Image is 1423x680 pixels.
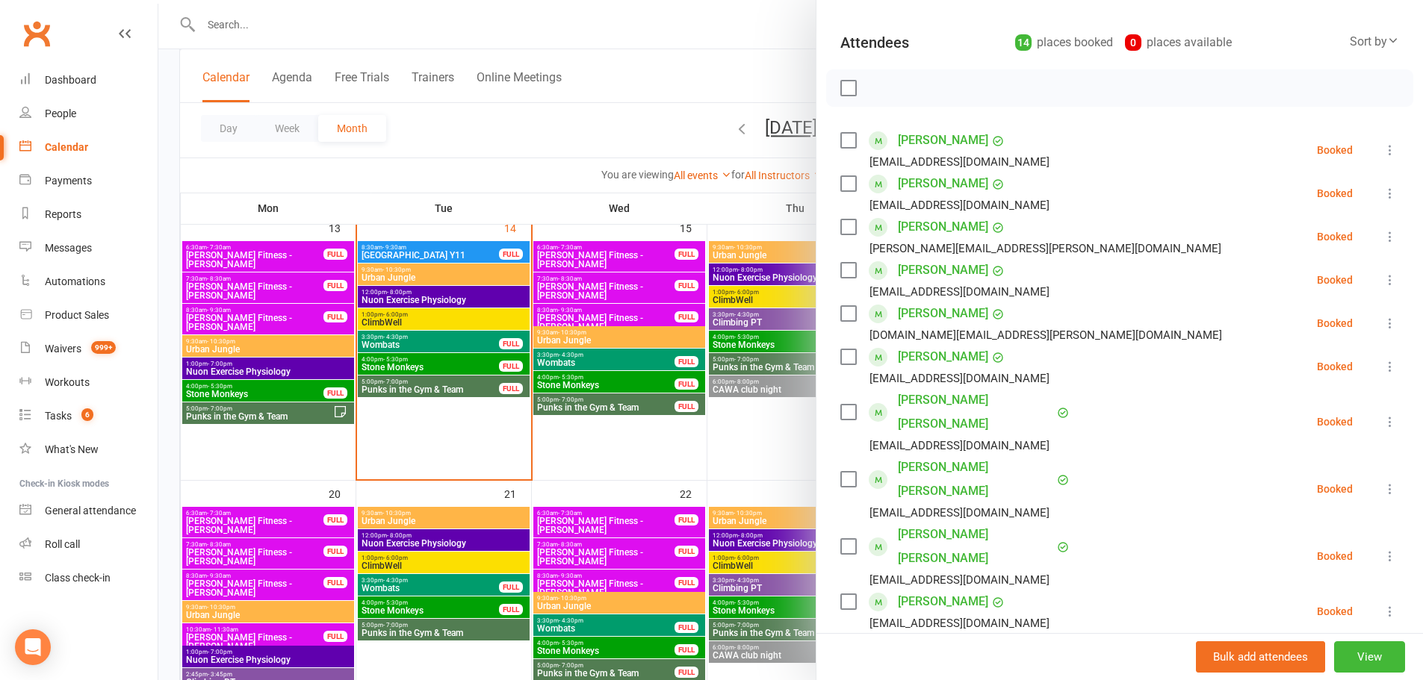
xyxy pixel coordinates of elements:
[869,196,1050,215] div: [EMAIL_ADDRESS][DOMAIN_NAME]
[898,215,988,239] a: [PERSON_NAME]
[1317,606,1353,617] div: Booked
[1317,145,1353,155] div: Booked
[19,399,158,433] a: Tasks 6
[19,63,158,97] a: Dashboard
[1317,188,1353,199] div: Booked
[898,258,988,282] a: [PERSON_NAME]
[869,152,1050,172] div: [EMAIL_ADDRESS][DOMAIN_NAME]
[1317,361,1353,372] div: Booked
[898,388,1053,436] a: [PERSON_NAME] [PERSON_NAME]
[1125,32,1232,53] div: places available
[19,231,158,265] a: Messages
[45,343,81,355] div: Waivers
[869,614,1050,633] div: [EMAIL_ADDRESS][DOMAIN_NAME]
[45,74,96,86] div: Dashboard
[1317,417,1353,427] div: Booked
[45,208,81,220] div: Reports
[840,32,909,53] div: Attendees
[869,239,1221,258] div: [PERSON_NAME][EMAIL_ADDRESS][PERSON_NAME][DOMAIN_NAME]
[45,107,76,119] div: People
[869,503,1050,523] div: [EMAIL_ADDRESS][DOMAIN_NAME]
[45,505,136,517] div: General attendance
[19,265,158,299] a: Automations
[19,366,158,399] a: Workouts
[1317,551,1353,561] div: Booked
[45,309,109,321] div: Product Sales
[1317,275,1353,285] div: Booked
[898,455,1053,503] a: [PERSON_NAME] [PERSON_NAME]
[1350,32,1399,52] div: Sort by
[869,570,1050,590] div: [EMAIL_ADDRESS][DOMAIN_NAME]
[45,538,80,550] div: Roll call
[1317,484,1353,494] div: Booked
[19,561,158,595] a: Class kiosk mode
[1015,32,1113,53] div: places booked
[1015,34,1032,51] div: 14
[1317,318,1353,328] div: Booked
[91,341,116,354] span: 999+
[45,443,99,455] div: What's New
[45,376,90,388] div: Workouts
[1196,641,1325,673] button: Bulk add attendees
[81,408,93,421] span: 6
[19,97,158,131] a: People
[869,436,1050,455] div: [EMAIL_ADDRESS][DOMAIN_NAME]
[869,282,1050,302] div: [EMAIL_ADDRESS][DOMAIN_NAME]
[898,345,988,369] a: [PERSON_NAME]
[869,369,1050,388] div: [EMAIL_ADDRESS][DOMAIN_NAME]
[45,275,105,287] div: Automations
[1125,34,1141,51] div: 0
[19,494,158,528] a: General attendance kiosk mode
[898,590,988,614] a: [PERSON_NAME]
[1317,231,1353,242] div: Booked
[18,15,55,52] a: Clubworx
[869,325,1222,345] div: [DOMAIN_NAME][EMAIL_ADDRESS][PERSON_NAME][DOMAIN_NAME]
[19,528,158,561] a: Roll call
[898,128,988,152] a: [PERSON_NAME]
[45,175,92,187] div: Payments
[19,198,158,231] a: Reports
[45,242,92,254] div: Messages
[898,523,1053,570] a: [PERSON_NAME] [PERSON_NAME]
[898,302,988,325] a: [PERSON_NAME]
[19,332,158,366] a: Waivers 999+
[19,299,158,332] a: Product Sales
[45,141,88,153] div: Calendar
[1334,641,1405,673] button: View
[19,164,158,198] a: Payments
[19,131,158,164] a: Calendar
[15,629,51,665] div: Open Intercom Messenger
[19,433,158,467] a: What's New
[898,172,988,196] a: [PERSON_NAME]
[45,410,72,422] div: Tasks
[45,572,111,584] div: Class check-in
